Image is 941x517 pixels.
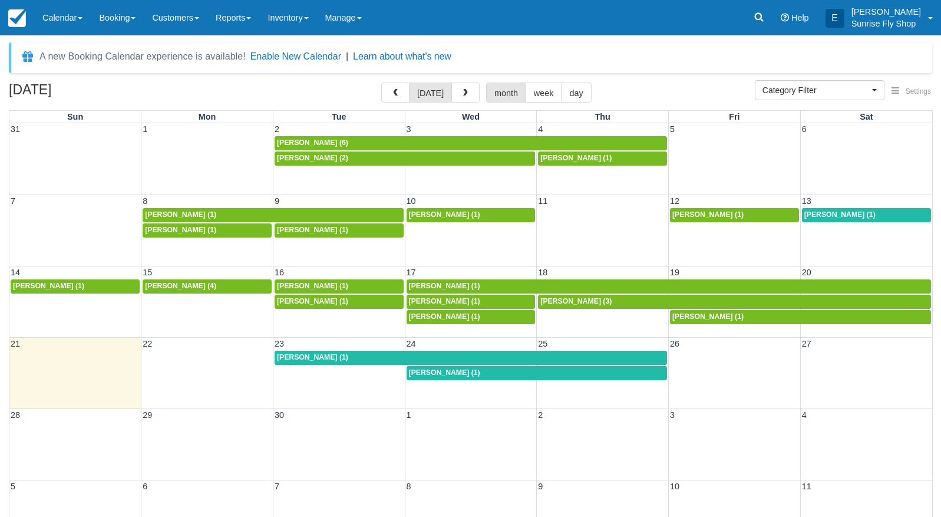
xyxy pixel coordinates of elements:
a: [PERSON_NAME] (1) [407,279,931,294]
span: [PERSON_NAME] (1) [409,297,480,305]
a: [PERSON_NAME] (1) [670,208,799,222]
a: [PERSON_NAME] (1) [802,208,931,222]
span: 11 [801,482,813,491]
span: Sat [860,112,873,121]
span: 13 [801,196,813,206]
span: 3 [669,410,676,420]
button: Settings [884,83,938,100]
span: [PERSON_NAME] (1) [409,312,480,321]
a: [PERSON_NAME] (4) [143,279,272,294]
span: 28 [9,410,21,420]
span: 15 [141,268,153,277]
span: 6 [801,124,808,134]
button: [DATE] [409,83,452,103]
span: [PERSON_NAME] (1) [145,210,216,219]
a: [PERSON_NAME] (1) [538,152,667,166]
span: 3 [405,124,412,134]
button: day [561,83,591,103]
span: [PERSON_NAME] (1) [277,226,348,234]
span: 19 [669,268,681,277]
span: 10 [405,196,417,206]
span: 14 [9,268,21,277]
span: Sun [67,112,83,121]
span: 20 [801,268,813,277]
span: [PERSON_NAME] (2) [277,154,348,162]
img: checkfront-main-nav-mini-logo.png [8,9,26,27]
span: 7 [273,482,280,491]
span: 4 [537,124,544,134]
span: Thu [595,112,610,121]
span: 22 [141,339,153,348]
a: [PERSON_NAME] (1) [670,310,931,324]
span: [PERSON_NAME] (1) [540,154,612,162]
span: 5 [9,482,16,491]
a: [PERSON_NAME] (1) [275,351,667,365]
span: 26 [669,339,681,348]
a: [PERSON_NAME] (1) [11,279,140,294]
a: [PERSON_NAME] (1) [407,366,667,380]
h2: [DATE] [9,83,158,104]
span: 30 [273,410,285,420]
span: Help [791,13,809,22]
span: Settings [906,87,931,96]
div: A new Booking Calendar experience is available! [39,50,246,64]
span: [PERSON_NAME] (1) [804,210,876,219]
span: 31 [9,124,21,134]
div: E [826,9,844,28]
span: 16 [273,268,285,277]
span: 7 [9,196,16,206]
span: 8 [141,196,148,206]
span: [PERSON_NAME] (1) [409,282,480,290]
span: [PERSON_NAME] (4) [145,282,216,290]
span: 18 [537,268,549,277]
span: Wed [462,112,480,121]
span: [PERSON_NAME] (1) [145,226,216,234]
span: Tue [332,112,346,121]
span: 10 [669,482,681,491]
span: 11 [537,196,549,206]
span: 29 [141,410,153,420]
span: [PERSON_NAME] (1) [409,368,480,377]
p: Sunrise Fly Shop [851,18,921,29]
span: [PERSON_NAME] (3) [540,297,612,305]
span: 23 [273,339,285,348]
span: [PERSON_NAME] (1) [277,282,348,290]
span: 24 [405,339,417,348]
span: 4 [801,410,808,420]
a: [PERSON_NAME] (1) [407,295,536,309]
p: [PERSON_NAME] [851,6,921,18]
a: [PERSON_NAME] (1) [407,310,536,324]
button: week [526,83,562,103]
button: Enable New Calendar [250,51,341,62]
span: [PERSON_NAME] (6) [277,139,348,147]
a: [PERSON_NAME] (1) [275,223,404,238]
span: 2 [273,124,280,134]
span: 6 [141,482,148,491]
i: Help [781,14,789,22]
span: Mon [199,112,216,121]
span: [PERSON_NAME] (1) [672,210,744,219]
button: month [486,83,526,103]
span: 2 [537,410,544,420]
a: [PERSON_NAME] (2) [275,152,535,166]
a: [PERSON_NAME] (1) [407,208,536,222]
span: 8 [405,482,412,491]
span: 25 [537,339,549,348]
a: [PERSON_NAME] (6) [275,136,667,150]
span: 9 [537,482,544,491]
span: Category Filter [762,84,869,96]
span: Fri [729,112,739,121]
span: [PERSON_NAME] (1) [672,312,744,321]
a: Learn about what's new [353,51,451,61]
span: 12 [669,196,681,206]
span: [PERSON_NAME] (1) [13,282,84,290]
span: 1 [405,410,412,420]
span: 5 [669,124,676,134]
span: 17 [405,268,417,277]
span: 21 [9,339,21,348]
a: [PERSON_NAME] (1) [275,295,404,309]
span: | [346,51,348,61]
a: [PERSON_NAME] (1) [275,279,404,294]
span: [PERSON_NAME] (1) [409,210,480,219]
button: Category Filter [755,80,884,100]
